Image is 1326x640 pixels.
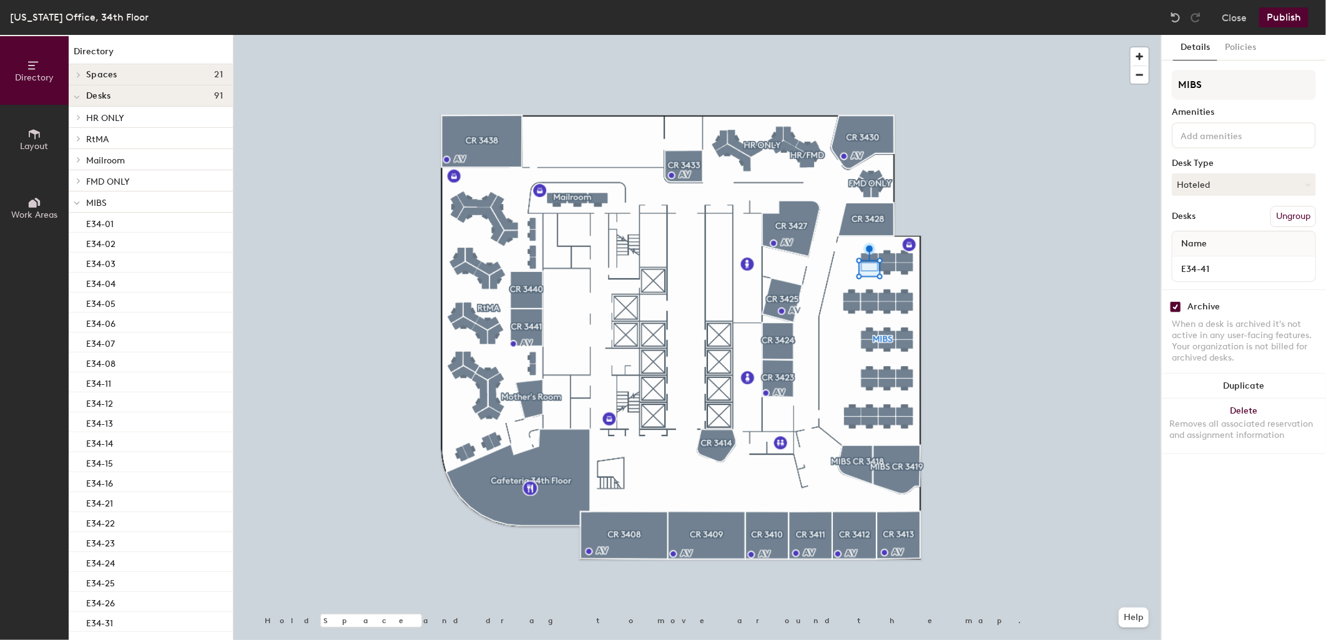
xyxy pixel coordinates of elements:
input: Unnamed desk [1175,260,1313,278]
p: E34-16 [86,475,113,489]
p: E34-25 [86,575,115,589]
h1: Directory [69,45,233,64]
span: 91 [214,91,223,101]
div: Archive [1187,302,1220,312]
p: E34-06 [86,315,115,329]
p: E34-04 [86,275,115,289]
div: Desks [1172,211,1196,221]
input: Add amenities [1178,127,1290,142]
button: DeleteRemoves all associated reservation and assignment information [1162,399,1326,453]
span: Directory [15,72,54,83]
img: Undo [1169,11,1182,24]
p: E34-15 [86,455,113,469]
button: Duplicate [1162,374,1326,399]
img: Redo [1189,11,1202,24]
span: HR ONLY [86,113,124,124]
p: E34-13 [86,415,113,429]
span: Layout [21,141,49,152]
button: Hoteled [1172,173,1316,196]
p: E34-21 [86,495,113,509]
p: E34-31 [86,614,113,629]
span: RtMA [86,134,109,145]
button: Help [1119,608,1149,628]
span: Desks [86,91,110,101]
p: E34-12 [86,395,113,409]
span: Mailroom [86,155,125,166]
button: Ungroup [1270,206,1316,227]
div: [US_STATE] Office, 34th Floor [10,9,149,25]
p: E34-08 [86,355,115,369]
p: E34-01 [86,215,114,230]
span: 21 [214,70,223,80]
button: Close [1222,7,1247,27]
span: Work Areas [11,210,57,220]
button: Details [1173,35,1217,61]
button: Publish [1259,7,1309,27]
div: When a desk is archived it's not active in any user-facing features. Your organization is not bil... [1172,319,1316,364]
p: E34-03 [86,255,115,269]
span: Name [1175,233,1213,255]
p: E34-11 [86,375,111,389]
p: E34-02 [86,235,115,250]
button: Policies [1217,35,1264,61]
span: FMD ONLY [86,177,130,187]
p: E34-26 [86,594,115,609]
p: E34-05 [86,295,115,309]
span: MIBS [86,198,107,208]
p: E34-14 [86,435,113,449]
p: E34-24 [86,555,115,569]
div: Desk Type [1172,158,1316,168]
p: E34-22 [86,515,115,529]
p: E34-23 [86,535,115,549]
div: Amenities [1172,107,1316,117]
div: Removes all associated reservation and assignment information [1169,419,1319,441]
span: Spaces [86,70,117,80]
p: E34-07 [86,335,115,349]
